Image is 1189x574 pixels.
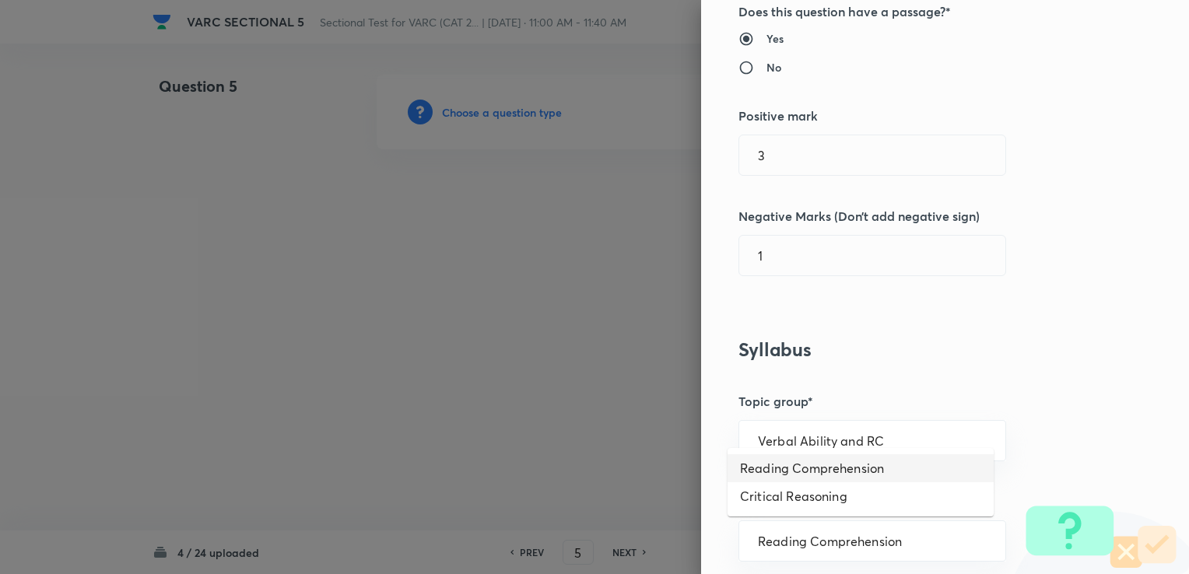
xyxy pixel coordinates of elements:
[738,207,1100,226] h5: Negative Marks (Don’t add negative sign)
[739,236,1005,275] input: Negative marks
[728,482,994,510] li: Critical Reasoning
[766,59,781,75] h6: No
[738,338,1100,361] h3: Syllabus
[997,540,1000,543] button: Close
[738,392,1100,411] h5: Topic group*
[738,2,1100,21] h5: Does this question have a passage?*
[997,439,1000,443] button: Open
[758,433,987,448] input: Select a topic group
[766,30,784,47] h6: Yes
[738,107,1100,125] h5: Positive mark
[739,135,1005,175] input: Positive marks
[758,534,987,548] input: Search a topic
[728,454,994,482] li: Reading Comprehension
